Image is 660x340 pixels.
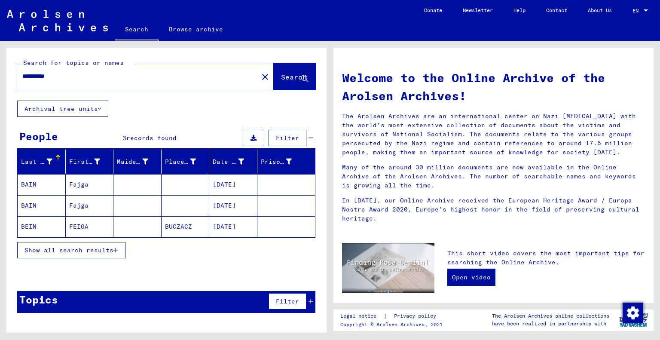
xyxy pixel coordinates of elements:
[7,10,108,31] img: Arolsen_neg.svg
[260,72,270,82] mat-icon: close
[340,312,446,321] div: |
[18,195,66,216] mat-cell: BAIN
[209,174,257,195] mat-cell: [DATE]
[66,174,114,195] mat-cell: Fajga
[21,157,52,166] div: Last Name
[117,155,161,168] div: Maiden Name
[492,312,609,320] p: The Arolsen Archives online collections
[342,112,645,157] p: The Arolsen Archives are an international center on Nazi [MEDICAL_DATA] with the world’s most ext...
[623,303,643,323] img: Change consent
[261,157,292,166] div: Prisoner #
[257,150,315,174] mat-header-cell: Prisoner #
[281,73,307,81] span: Search
[165,157,196,166] div: Place of Birth
[340,321,446,328] p: Copyright © Arolsen Archives, 2021
[21,155,65,168] div: Last Name
[340,312,383,321] a: Legal notice
[276,297,299,305] span: Filter
[617,309,650,331] img: yv_logo.png
[261,155,305,168] div: Prisoner #
[69,157,101,166] div: First Name
[632,8,642,14] span: EN
[24,246,113,254] span: Show all search results
[69,155,113,168] div: First Name
[342,243,434,293] img: video.jpg
[269,130,306,146] button: Filter
[257,68,274,85] button: Clear
[122,134,126,142] span: 3
[269,293,306,309] button: Filter
[117,157,148,166] div: Maiden Name
[209,195,257,216] mat-cell: [DATE]
[342,163,645,190] p: Many of the around 30 million documents are now available in the Online Archive of the Arolsen Ar...
[18,150,66,174] mat-header-cell: Last Name
[342,196,645,223] p: In [DATE], our Online Archive received the European Heritage Award / Europa Nostra Award 2020, Eu...
[492,320,609,328] p: have been realized in partnership with
[18,216,66,237] mat-cell: BEIN
[17,242,125,258] button: Show all search results
[165,155,209,168] div: Place of Birth
[209,150,257,174] mat-header-cell: Date of Birth
[113,150,162,174] mat-header-cell: Maiden Name
[162,216,210,237] mat-cell: BUCZACZ
[126,134,177,142] span: records found
[213,157,244,166] div: Date of Birth
[17,101,108,117] button: Archival tree units
[23,59,124,67] mat-label: Search for topics or names
[66,195,114,216] mat-cell: Fajga
[387,312,446,321] a: Privacy policy
[209,216,257,237] mat-cell: [DATE]
[274,63,316,90] button: Search
[115,19,159,41] a: Search
[276,134,299,142] span: Filter
[447,249,645,267] p: This short video covers the most important tips for searching the Online Archive.
[213,155,257,168] div: Date of Birth
[162,150,210,174] mat-header-cell: Place of Birth
[66,216,114,237] mat-cell: FEIGA
[19,129,58,144] div: People
[66,150,114,174] mat-header-cell: First Name
[342,69,645,105] h1: Welcome to the Online Archive of the Arolsen Archives!
[18,174,66,195] mat-cell: BAIN
[19,292,58,307] div: Topics
[447,269,495,286] a: Open video
[159,19,233,40] a: Browse archive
